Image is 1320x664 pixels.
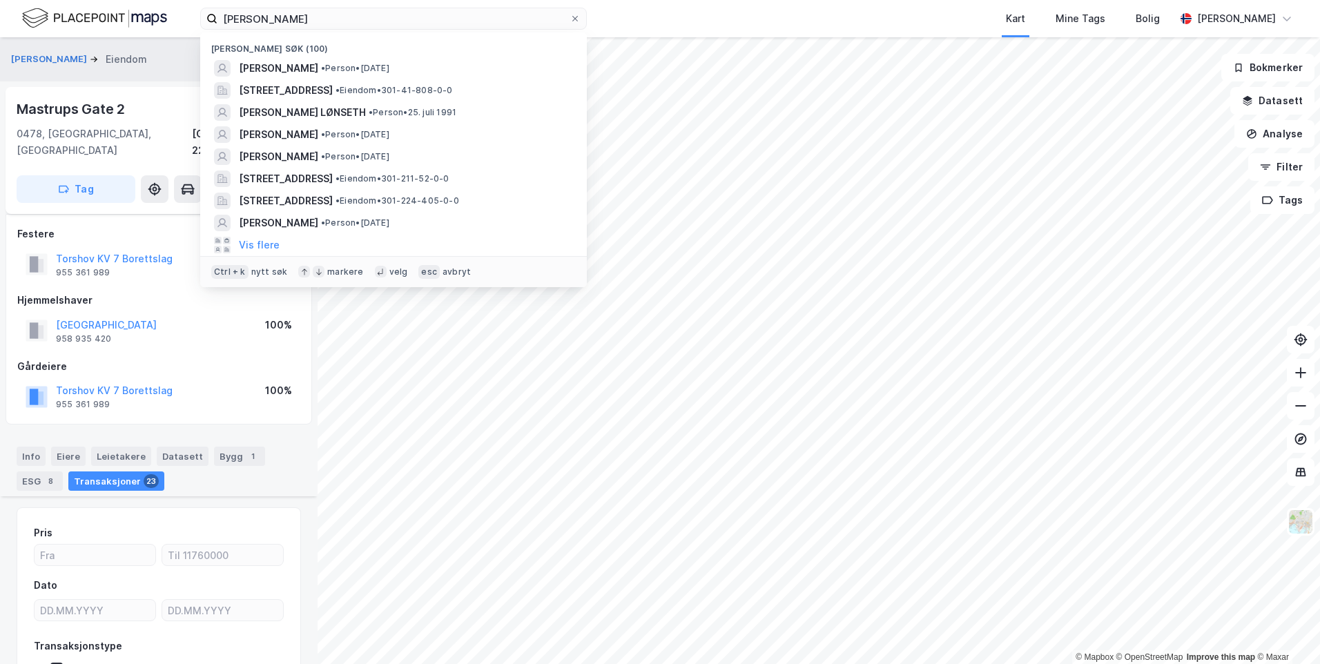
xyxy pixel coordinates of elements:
[239,148,318,165] span: [PERSON_NAME]
[106,51,147,68] div: Eiendom
[200,32,587,57] div: [PERSON_NAME] søk (100)
[56,399,110,410] div: 955 361 989
[239,60,318,77] span: [PERSON_NAME]
[327,266,363,277] div: markere
[321,151,325,162] span: •
[1006,10,1025,27] div: Kart
[51,447,86,466] div: Eiere
[336,85,340,95] span: •
[144,474,159,488] div: 23
[217,8,570,29] input: Søk på adresse, matrikkel, gårdeiere, leietakere eller personer
[239,237,280,253] button: Vis flere
[1230,87,1314,115] button: Datasett
[1076,652,1114,662] a: Mapbox
[214,447,265,466] div: Bygg
[192,126,301,159] div: [GEOGRAPHIC_DATA], 225/168
[336,195,459,206] span: Eiendom • 301-224-405-0-0
[17,292,300,309] div: Hjemmelshaver
[1288,509,1314,535] img: Z
[1248,153,1314,181] button: Filter
[321,129,389,140] span: Person • [DATE]
[336,173,340,184] span: •
[239,193,333,209] span: [STREET_ADDRESS]
[34,638,122,654] div: Transaksjonstype
[34,577,57,594] div: Dato
[321,63,325,73] span: •
[17,175,135,203] button: Tag
[389,266,408,277] div: velg
[17,226,300,242] div: Festere
[11,52,90,66] button: [PERSON_NAME]
[17,471,63,491] div: ESG
[162,600,283,621] input: DD.MM.YYYY
[265,317,292,333] div: 100%
[336,85,453,96] span: Eiendom • 301-41-808-0-0
[239,104,366,121] span: [PERSON_NAME] LØNSETH
[35,600,155,621] input: DD.MM.YYYY
[321,217,325,228] span: •
[211,265,249,279] div: Ctrl + k
[239,82,333,99] span: [STREET_ADDRESS]
[56,267,110,278] div: 955 361 989
[336,195,340,206] span: •
[68,471,164,491] div: Transaksjoner
[369,107,456,118] span: Person • 25. juli 1991
[336,173,449,184] span: Eiendom • 301-211-52-0-0
[1136,10,1160,27] div: Bolig
[369,107,373,117] span: •
[239,170,333,187] span: [STREET_ADDRESS]
[246,449,260,463] div: 1
[1251,598,1320,664] div: Kontrollprogram for chat
[157,447,208,466] div: Datasett
[1221,54,1314,81] button: Bokmerker
[1250,186,1314,214] button: Tags
[91,447,151,466] div: Leietakere
[443,266,471,277] div: avbryt
[1116,652,1183,662] a: OpenStreetMap
[35,545,155,565] input: Fra
[22,6,167,30] img: logo.f888ab2527a4732fd821a326f86c7f29.svg
[1197,10,1276,27] div: [PERSON_NAME]
[418,265,440,279] div: esc
[17,358,300,375] div: Gårdeiere
[17,98,128,120] div: Mastrups Gate 2
[239,126,318,143] span: [PERSON_NAME]
[17,126,192,159] div: 0478, [GEOGRAPHIC_DATA], [GEOGRAPHIC_DATA]
[265,382,292,399] div: 100%
[17,447,46,466] div: Info
[34,525,52,541] div: Pris
[162,545,283,565] input: Til 11760000
[251,266,288,277] div: nytt søk
[1251,598,1320,664] iframe: Chat Widget
[43,474,57,488] div: 8
[1234,120,1314,148] button: Analyse
[1187,652,1255,662] a: Improve this map
[56,333,111,344] div: 958 935 420
[1056,10,1105,27] div: Mine Tags
[321,129,325,139] span: •
[321,63,389,74] span: Person • [DATE]
[321,217,389,228] span: Person • [DATE]
[239,215,318,231] span: [PERSON_NAME]
[321,151,389,162] span: Person • [DATE]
